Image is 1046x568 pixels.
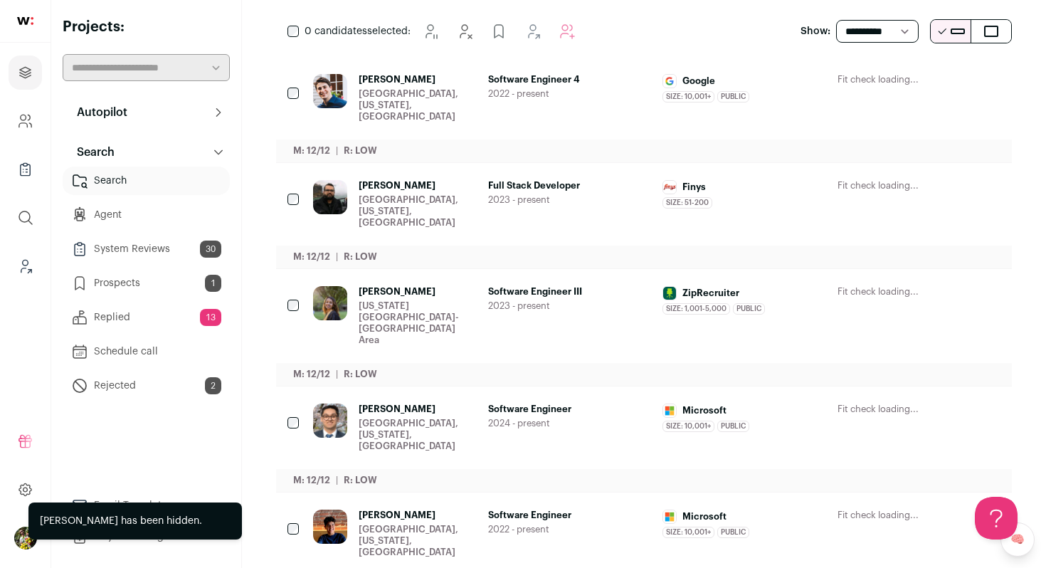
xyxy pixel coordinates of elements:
[293,475,377,486] ul: |
[717,91,749,102] span: Public
[40,514,202,528] div: [PERSON_NAME] has been hidden.
[313,74,347,108] img: 3febbf4cd37f6ee4164d07da8ff465cc232fa988f090701db6eae81887e326ca.jpg
[359,88,477,122] div: [GEOGRAPHIC_DATA], [US_STATE], [GEOGRAPHIC_DATA]
[717,527,749,538] span: Public
[682,288,739,299] span: ZipRecruiter
[488,404,652,415] span: Software Engineer
[9,249,42,283] a: Leads (Backoffice)
[200,241,221,258] span: 30
[733,303,765,315] span: Public
[313,404,347,438] img: 0d709fa572c6bc916cdf0bfdce5619992137335f69e50d9c7b17de04efc94cda.jpg
[14,527,37,549] img: 6689865-medium_jpg
[344,252,377,261] span: R: Low
[488,74,652,85] span: Software Engineer 4
[359,418,477,452] div: [GEOGRAPHIC_DATA], [US_STATE], [GEOGRAPHIC_DATA]
[838,404,1001,415] div: Fit check loading...
[344,146,377,155] span: R: Low
[682,405,727,416] span: Microsoft
[663,181,676,194] img: effe1c037e28aaa4713c3c52bbcc89a88d274b098e79c385b501d5b5f16abfea.jpg
[1000,522,1035,557] a: 🧠
[488,300,652,312] span: 2023 - present
[682,511,727,522] span: Microsoft
[359,286,477,298] span: [PERSON_NAME]
[313,180,347,214] img: b12017b78d4a2f670d737f18a4d51b2e735ff433a03ae62aa68f5c927b3552ab
[662,91,714,102] span: Size: 10,001+
[305,24,411,38] span: selected:
[344,475,377,485] span: R: Low
[717,421,749,432] span: Public
[488,510,652,521] span: Software Engineer
[293,252,330,261] span: M: 12/12
[63,167,230,195] a: Search
[293,145,377,157] ul: |
[359,194,477,228] div: [GEOGRAPHIC_DATA], [US_STATE], [GEOGRAPHIC_DATA]
[68,104,127,121] p: Autopilot
[14,527,37,549] button: Open dropdown
[662,303,730,315] span: Size: 1,001-5,000
[63,269,230,298] a: Prospects1
[313,286,1000,369] a: [PERSON_NAME] [US_STATE][GEOGRAPHIC_DATA]-[GEOGRAPHIC_DATA] Area Software Engineer III 2023 - pre...
[682,182,706,193] span: Finys
[488,524,652,535] span: 2022 - present
[838,180,1001,191] div: Fit check loading...
[63,303,230,332] a: Replied13
[801,24,830,38] p: Show:
[293,369,377,380] ul: |
[313,286,347,320] img: b6c9ccfa7e1850744a213e6566c18dbf9cd0c8714c04302da1d358d6e5dd09be.jpg
[663,404,676,417] img: c786a7b10b07920eb52778d94b98952337776963b9c08eb22d98bc7b89d269e4.jpg
[359,300,477,346] div: [US_STATE][GEOGRAPHIC_DATA]-[GEOGRAPHIC_DATA] Area
[488,88,652,100] span: 2022 - present
[488,286,652,298] span: Software Engineer III
[662,197,712,209] span: Size: 51-200
[663,510,676,523] img: c786a7b10b07920eb52778d94b98952337776963b9c08eb22d98bc7b89d269e4.jpg
[63,372,230,400] a: Rejected2
[838,74,1001,85] div: Fit check loading...
[488,194,652,206] span: 2023 - present
[662,421,714,432] span: Size: 10,001+
[663,75,676,88] img: 8d2c6156afa7017e60e680d3937f8205e5697781b6c771928cb24e9df88505de.jpg
[313,510,347,544] img: 49588f3c8fad563eb00101112bfdf1676412d397a2d07cf942b3e8abd2d81896.jpg
[663,287,676,300] img: 1758a1f54f8f862ccf46a9b91837acf4544a7e1895d14bbe220bc0b118cae978.jpg
[9,104,42,138] a: Company and ATS Settings
[662,527,714,538] span: Size: 10,001+
[17,17,33,25] img: wellfound-shorthand-0d5821cbd27db2630d0214b213865d53afaa358527fdda9d0ea32b1df1b89c2c.svg
[9,56,42,90] a: Projects
[313,180,1000,251] a: [PERSON_NAME] [GEOGRAPHIC_DATA], [US_STATE], [GEOGRAPHIC_DATA] Full Stack Developer 2023 - presen...
[975,497,1018,540] iframe: Help Scout Beacon - Open
[359,510,477,521] span: [PERSON_NAME]
[205,377,221,394] span: 2
[838,286,1001,298] div: Fit check loading...
[838,510,1001,521] div: Fit check loading...
[293,251,377,263] ul: |
[293,146,330,155] span: M: 12/12
[359,404,477,415] span: [PERSON_NAME]
[359,180,477,191] span: [PERSON_NAME]
[68,144,115,161] p: Search
[205,275,221,292] span: 1
[63,201,230,229] a: Agent
[359,524,477,558] div: [GEOGRAPHIC_DATA], [US_STATE], [GEOGRAPHIC_DATA]
[63,337,230,366] a: Schedule call
[63,17,230,37] h2: Projects:
[305,26,367,36] span: 0 candidates
[682,75,715,87] span: Google
[293,369,330,379] span: M: 12/12
[313,74,1000,145] a: [PERSON_NAME] [GEOGRAPHIC_DATA], [US_STATE], [GEOGRAPHIC_DATA] Software Engineer 4 2022 - present...
[313,404,1000,475] a: [PERSON_NAME] [GEOGRAPHIC_DATA], [US_STATE], [GEOGRAPHIC_DATA] Software Engineer 2024 - present M...
[359,74,477,85] span: [PERSON_NAME]
[488,180,652,191] span: Full Stack Developer
[488,418,652,429] span: 2024 - present
[63,491,230,520] a: Email Templates
[63,98,230,127] button: Autopilot
[63,235,230,263] a: System Reviews30
[293,475,330,485] span: M: 12/12
[9,152,42,186] a: Company Lists
[63,138,230,167] button: Search
[344,369,377,379] span: R: Low
[200,309,221,326] span: 13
